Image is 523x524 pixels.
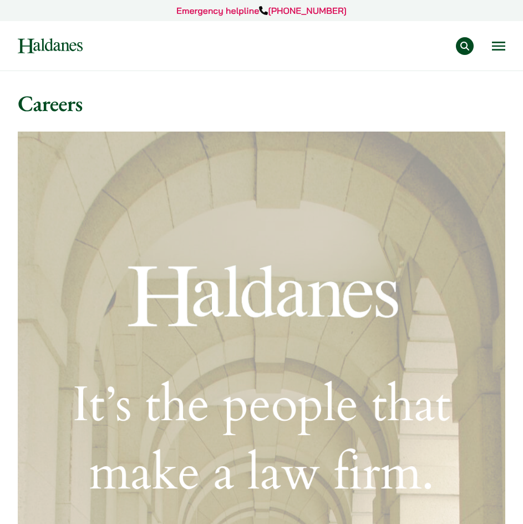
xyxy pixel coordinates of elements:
a: Emergency helpline[PHONE_NUMBER] [176,5,347,16]
button: Open menu [492,42,505,51]
img: Logo of Haldanes [18,38,83,53]
button: Search [456,37,474,55]
h1: Careers [18,90,505,117]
